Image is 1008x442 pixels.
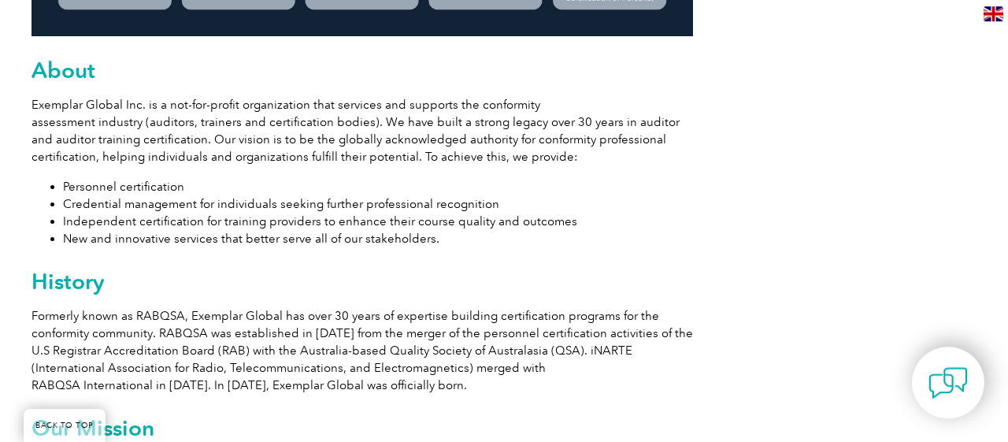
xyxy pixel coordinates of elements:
img: en [984,6,1003,21]
li: New and innovative services that better serve all of our stakeholders. [63,230,693,247]
h2: Our Mission [31,415,693,440]
img: contact-chat.png [928,363,968,403]
a: BACK TO TOP [24,409,106,442]
li: Credential management for individuals seeking further professional recognition [63,195,693,213]
p: Exemplar Global Inc. is a not-for-profit organization that services and supports the conformity a... [31,96,693,165]
li: Independent certification for training providers to enhance their course quality and outcomes [63,213,693,230]
h2: History [31,269,693,294]
p: Formerly known as RABQSA, Exemplar Global has over 30 years of expertise building certification p... [31,307,693,394]
h2: About [31,58,693,83]
li: Personnel certification [63,178,693,195]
